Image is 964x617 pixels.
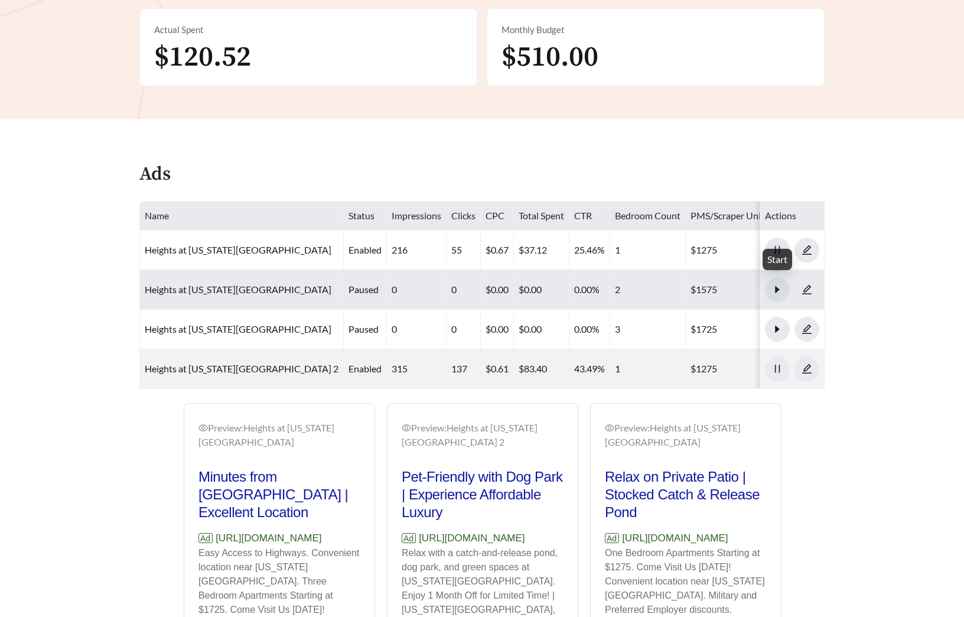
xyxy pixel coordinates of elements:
th: Total Spent [514,202,569,230]
td: 0 [387,310,447,349]
span: edit [795,324,819,335]
span: CTR [574,210,592,221]
button: edit [794,356,819,381]
span: Ad [605,533,619,543]
span: eye [198,423,208,433]
button: pause [765,238,790,262]
td: $1275 [686,349,792,389]
a: Heights at [US_STATE][GEOGRAPHIC_DATA] [145,323,331,335]
td: $37.12 [514,230,569,270]
td: 137 [447,349,481,389]
h2: Minutes from [GEOGRAPHIC_DATA] | Excellent Location [198,468,360,521]
td: 216 [387,230,447,270]
div: Preview: Heights at [US_STATE][GEOGRAPHIC_DATA] [605,421,767,449]
span: edit [795,245,819,255]
a: edit [794,323,819,335]
button: edit [794,277,819,302]
th: Clicks [447,202,481,230]
td: $0.67 [481,230,514,270]
span: $120.52 [154,40,251,75]
td: 0 [447,270,481,310]
h2: Pet-Friendly with Dog Park | Experience Affordable Luxury [402,468,564,521]
td: $0.00 [481,310,514,349]
div: Preview: Heights at [US_STATE][GEOGRAPHIC_DATA] [198,421,360,449]
td: 0.00% [569,270,610,310]
td: $0.61 [481,349,514,389]
div: Monthly Budget [501,23,810,37]
td: 55 [447,230,481,270]
a: Heights at [US_STATE][GEOGRAPHIC_DATA] [145,284,331,295]
td: $1725 [686,310,792,349]
td: 3 [610,310,686,349]
span: paused [349,284,379,295]
td: 25.46% [569,230,610,270]
p: One Bedroom Apartments Starting at $1275. Come Visit Us [DATE]! Convenient location near [US_STAT... [605,546,767,617]
td: 43.49% [569,349,610,389]
td: $0.00 [481,270,514,310]
th: Bedroom Count [610,202,686,230]
td: $1575 [686,270,792,310]
td: 1 [610,349,686,389]
th: Actions [760,202,825,230]
div: Actual Spent [154,23,463,37]
button: edit [794,317,819,342]
p: Easy Access to Highways. Convenient location near [US_STATE][GEOGRAPHIC_DATA]. Three Bedroom Apar... [198,546,360,617]
button: caret-right [765,317,790,342]
button: edit [794,238,819,262]
td: 0 [387,270,447,310]
span: caret-right [766,324,789,335]
p: [URL][DOMAIN_NAME] [402,531,564,546]
span: enabled [349,244,382,255]
td: 2 [610,270,686,310]
th: PMS/Scraper Unit Price [686,202,792,230]
button: pause [765,356,790,381]
span: eye [402,423,411,433]
span: Ad [402,533,416,543]
td: $1275 [686,230,792,270]
div: Preview: Heights at [US_STATE][GEOGRAPHIC_DATA] 2 [402,421,564,449]
button: caret-right [765,277,790,302]
a: edit [794,284,819,295]
td: $83.40 [514,349,569,389]
span: eye [605,423,614,433]
a: Heights at [US_STATE][GEOGRAPHIC_DATA] 2 [145,363,338,374]
th: Name [140,202,344,230]
span: caret-right [766,284,789,295]
span: $510.00 [501,40,598,75]
p: [URL][DOMAIN_NAME] [605,531,767,546]
td: 0.00% [569,310,610,349]
span: pause [766,363,789,374]
a: edit [794,363,819,374]
p: [URL][DOMAIN_NAME] [198,531,360,546]
th: Status [344,202,387,230]
th: Impressions [387,202,447,230]
h2: Relax on Private Patio | Stocked Catch & Release Pond [605,468,767,521]
span: CPC [486,210,504,221]
td: 0 [447,310,481,349]
a: Heights at [US_STATE][GEOGRAPHIC_DATA] [145,244,331,255]
td: 1 [610,230,686,270]
span: Ad [198,533,213,543]
td: $0.00 [514,310,569,349]
h4: Ads [139,164,171,185]
span: paused [349,323,379,335]
td: $0.00 [514,270,569,310]
td: 315 [387,349,447,389]
a: edit [794,244,819,255]
span: pause [766,245,789,255]
span: enabled [349,363,382,374]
